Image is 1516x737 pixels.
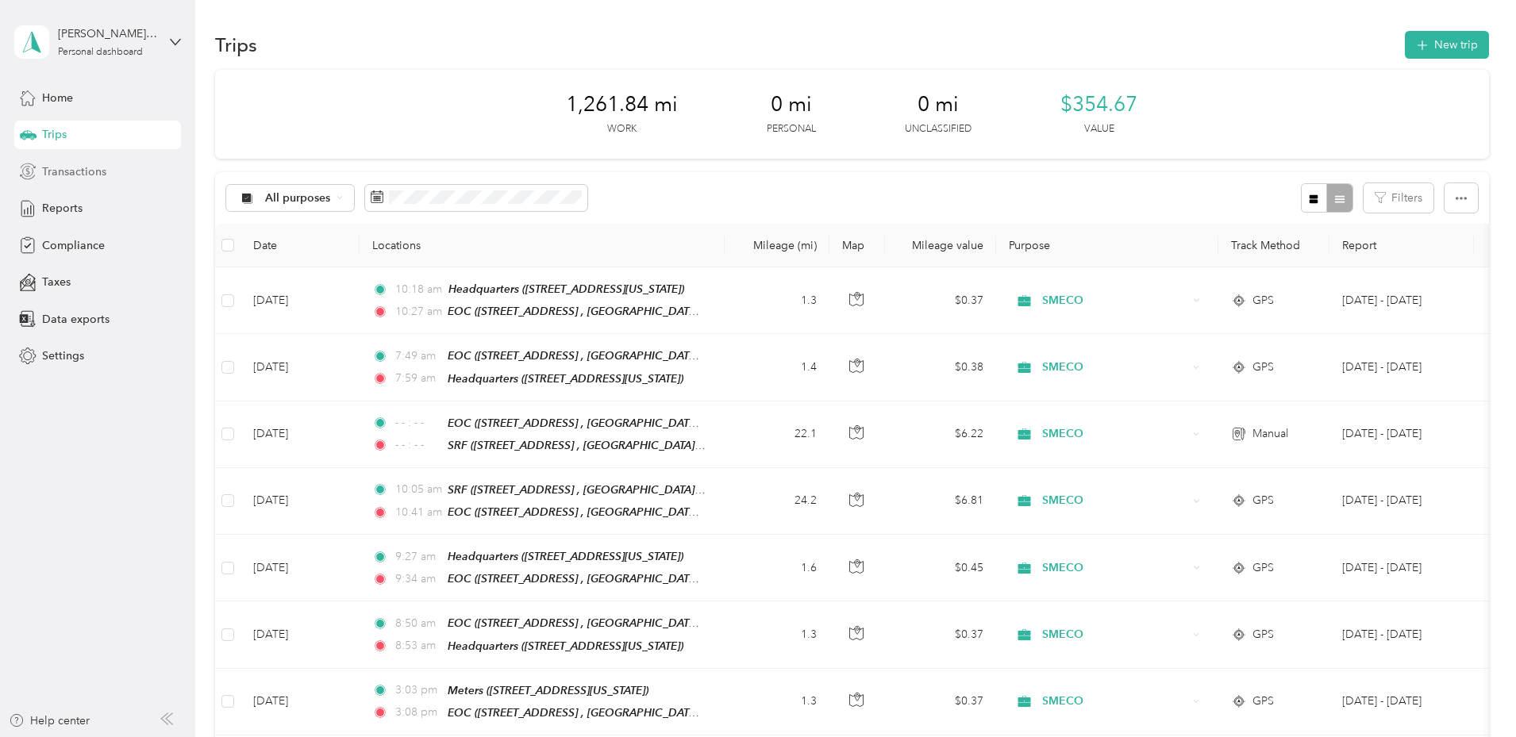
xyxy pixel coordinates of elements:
span: Headquarters ([STREET_ADDRESS][US_STATE]) [448,372,683,385]
span: GPS [1252,359,1274,376]
span: EOC ([STREET_ADDRESS] , [GEOGRAPHIC_DATA], [GEOGRAPHIC_DATA]) [448,349,819,363]
span: SMECO [1042,425,1187,443]
th: Date [240,224,360,267]
span: SMECO [1042,492,1187,509]
td: 22.1 [725,401,829,468]
th: Map [829,224,885,267]
span: Headquarters ([STREET_ADDRESS][US_STATE]) [448,550,683,562]
td: 1.3 [725,267,829,334]
td: $6.22 [885,401,996,468]
button: New trip [1405,31,1489,59]
td: [DATE] [240,535,360,601]
span: SMECO [1042,359,1187,376]
td: Sep 1 - 30, 2025 [1329,669,1474,735]
p: Unclassified [905,122,972,136]
span: GPS [1252,693,1274,710]
th: Purpose [996,224,1218,267]
span: 9:34 am [395,570,441,588]
span: GPS [1252,626,1274,643]
td: 1.3 [725,601,829,668]
span: 3:08 pm [395,704,441,721]
span: Data exports [42,311,110,328]
div: [PERSON_NAME] [PERSON_NAME] [58,25,157,42]
span: Trips [42,126,67,143]
td: 1.6 [725,535,829,601]
td: 24.2 [725,468,829,535]
td: Sep 1 - 30, 2025 [1329,601,1474,668]
th: Locations [360,224,725,267]
button: Help center [9,712,90,729]
span: $354.67 [1060,92,1137,117]
th: Mileage value [885,224,996,267]
span: EOC ([STREET_ADDRESS] , [GEOGRAPHIC_DATA], [GEOGRAPHIC_DATA]) [448,505,819,519]
span: 3:03 pm [395,681,441,699]
span: SMECO [1042,626,1187,643]
span: Manual [1252,425,1288,443]
span: SRF ([STREET_ADDRESS] , [GEOGRAPHIC_DATA], [GEOGRAPHIC_DATA]) [448,439,815,452]
span: Reports [42,200,83,217]
span: 10:18 am [395,281,442,298]
p: Work [607,122,637,136]
span: 0 mi [771,92,812,117]
span: 9:27 am [395,548,441,566]
td: $0.37 [885,601,996,668]
p: Value [1084,122,1114,136]
span: SMECO [1042,292,1187,309]
span: EOC ([STREET_ADDRESS] , [GEOGRAPHIC_DATA], [GEOGRAPHIC_DATA]) [448,706,819,720]
span: All purposes [265,193,331,204]
span: Meters ([STREET_ADDRESS][US_STATE]) [448,684,648,697]
span: - - : - - [395,414,441,432]
span: SMECO [1042,559,1187,577]
td: [DATE] [240,401,360,468]
td: $6.81 [885,468,996,535]
td: Sep 1 - 30, 2025 [1329,267,1474,334]
span: 7:59 am [395,370,441,387]
h1: Trips [215,36,257,53]
span: GPS [1252,559,1274,577]
td: [DATE] [240,601,360,668]
span: 0 mi [918,92,959,117]
span: - - : - - [395,436,441,454]
span: Headquarters ([STREET_ADDRESS][US_STATE]) [448,639,683,652]
span: Transactions [42,163,106,180]
span: Home [42,90,73,106]
td: Sep 1 - 30, 2025 [1329,535,1474,601]
td: [DATE] [240,334,360,401]
td: Sep 1 - 30, 2025 [1329,334,1474,401]
span: GPS [1252,492,1274,509]
div: Personal dashboard [58,48,143,57]
td: Sep 1 - 30, 2025 [1329,401,1474,468]
span: Compliance [42,237,105,254]
th: Report [1329,224,1474,267]
span: Taxes [42,274,71,290]
td: [DATE] [240,267,360,334]
span: 10:27 am [395,303,441,321]
td: $0.37 [885,267,996,334]
td: Sep 1 - 30, 2025 [1329,468,1474,535]
td: [DATE] [240,468,360,535]
td: 1.3 [725,669,829,735]
td: $0.38 [885,334,996,401]
span: 1,261.84 mi [566,92,678,117]
span: Settings [42,347,84,364]
th: Track Method [1218,224,1329,267]
span: 7:49 am [395,347,441,365]
iframe: Everlance-gr Chat Button Frame [1427,648,1516,737]
span: SRF ([STREET_ADDRESS] , [GEOGRAPHIC_DATA], [GEOGRAPHIC_DATA]) [448,483,815,497]
span: 8:50 am [395,615,441,632]
td: $0.45 [885,535,996,601]
span: 10:05 am [395,481,441,498]
span: EOC ([STREET_ADDRESS] , [GEOGRAPHIC_DATA], [GEOGRAPHIC_DATA]) [448,616,819,630]
p: Personal [767,122,816,136]
span: EOC ([STREET_ADDRESS] , [GEOGRAPHIC_DATA], [GEOGRAPHIC_DATA]) [448,416,819,430]
button: Filters [1364,183,1433,213]
th: Mileage (mi) [725,224,829,267]
span: 8:53 am [395,637,441,654]
span: SMECO [1042,693,1187,710]
span: Headquarters ([STREET_ADDRESS][US_STATE]) [448,282,684,295]
td: 1.4 [725,334,829,401]
td: $0.37 [885,669,996,735]
span: GPS [1252,292,1274,309]
span: EOC ([STREET_ADDRESS] , [GEOGRAPHIC_DATA], [GEOGRAPHIC_DATA]) [448,572,819,585]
